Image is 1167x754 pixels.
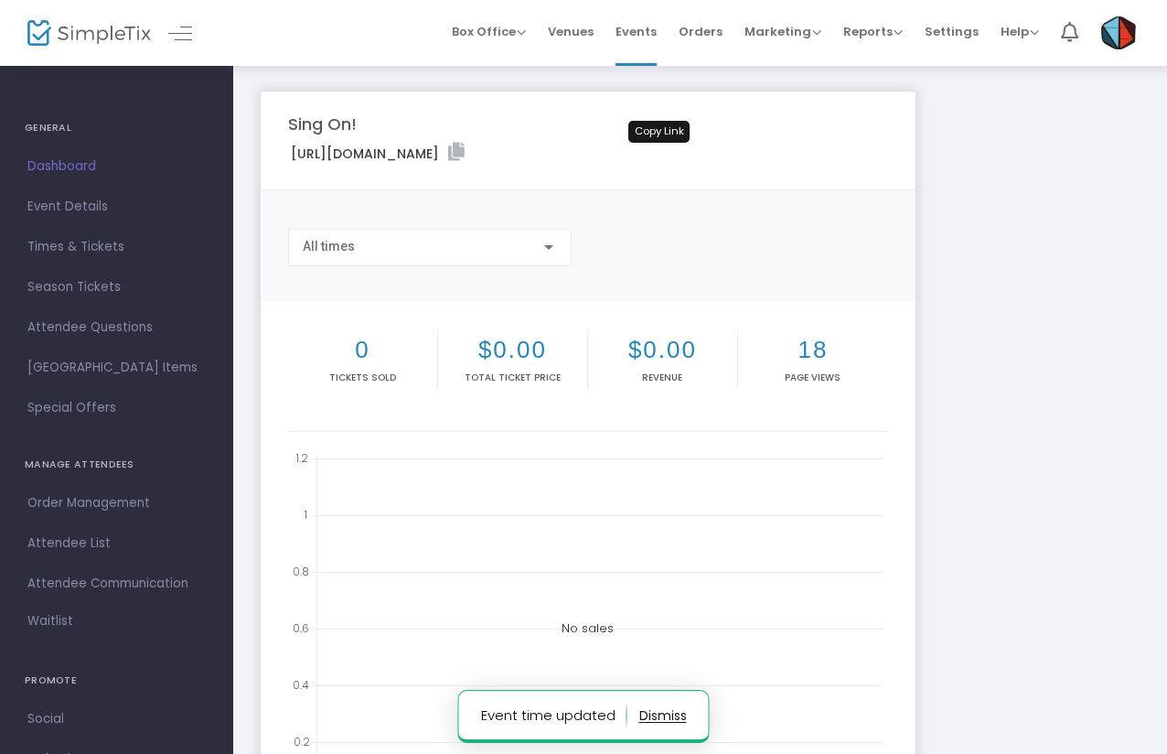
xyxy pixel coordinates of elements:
[452,23,526,40] span: Box Office
[742,371,884,384] p: Page Views
[27,356,206,380] span: [GEOGRAPHIC_DATA] Items
[592,371,733,384] p: Revenue
[27,572,206,596] span: Attendee Communication
[481,701,627,730] p: Event time updated
[27,612,73,630] span: Waitlist
[742,336,884,364] h2: 18
[25,447,209,483] h4: MANAGE ATTENDEES
[27,275,206,299] span: Season Tickets
[25,662,209,699] h4: PROMOTE
[592,336,733,364] h2: $0.00
[616,8,657,55] span: Events
[27,195,206,219] span: Event Details
[27,396,206,420] span: Special Offers
[1001,23,1039,40] span: Help
[639,701,687,730] button: dismiss
[27,235,206,259] span: Times & Tickets
[25,110,209,146] h4: GENERAL
[442,371,583,384] p: Total Ticket Price
[442,336,583,364] h2: $0.00
[288,112,357,136] m-panel-title: Sing On!
[27,532,206,555] span: Attendee List
[27,707,206,731] span: Social
[292,336,434,364] h2: 0
[679,8,723,55] span: Orders
[744,23,821,40] span: Marketing
[925,8,979,55] span: Settings
[27,155,206,178] span: Dashboard
[843,23,903,40] span: Reports
[27,491,206,515] span: Order Management
[292,371,434,384] p: Tickets sold
[628,121,690,143] div: Copy Link
[548,8,594,55] span: Venues
[27,316,206,339] span: Attendee Questions
[303,239,355,253] span: All times
[291,143,465,164] label: [URL][DOMAIN_NAME]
